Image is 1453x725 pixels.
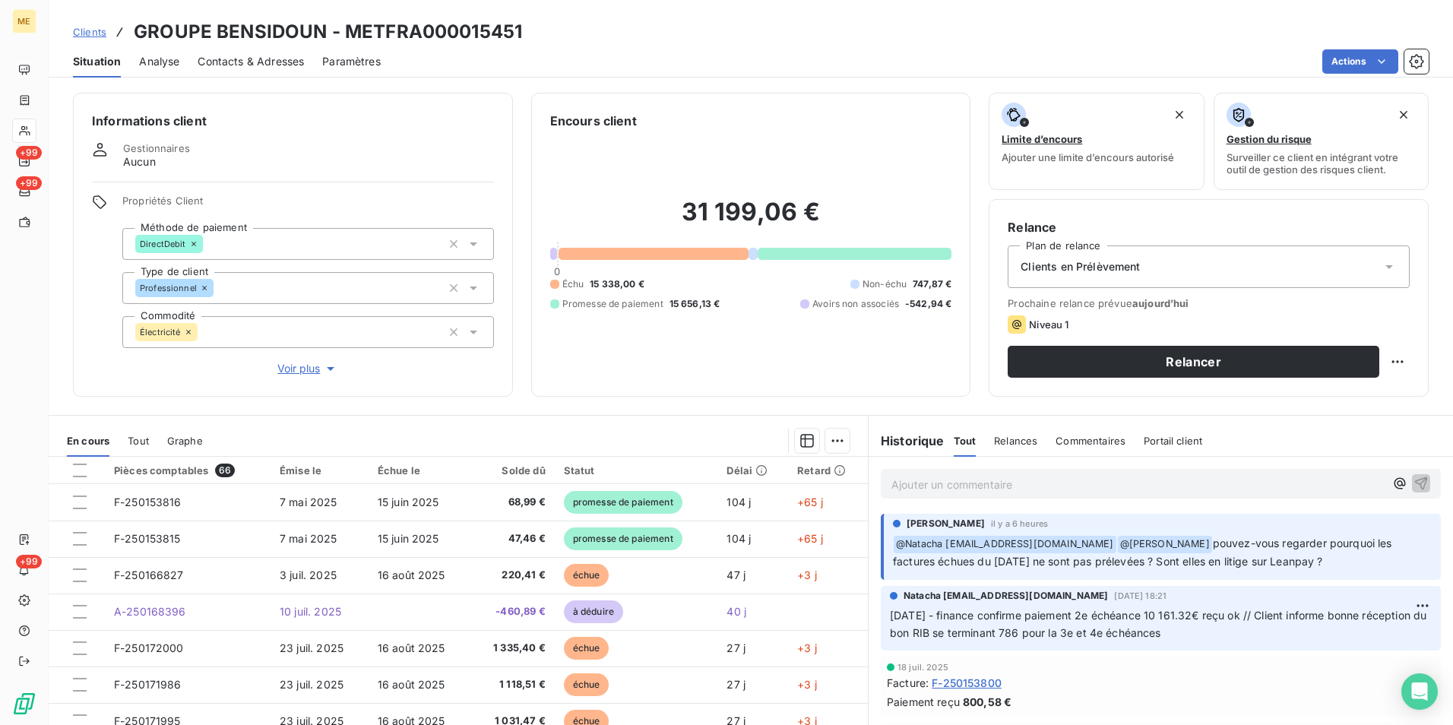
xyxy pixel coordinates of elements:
h6: Historique [869,432,945,450]
span: il y a 6 heures [991,519,1048,528]
span: +99 [16,146,42,160]
span: pouvez-vous regarder pourquoi les factures échues du [DATE] ne sont pas prélevées ? Sont elles en... [893,537,1395,568]
div: Solde dû [480,464,545,476]
span: F-250166827 [114,568,184,581]
span: échue [564,564,609,587]
h6: Encours client [550,112,637,130]
span: Avoirs non associés [812,297,899,311]
span: 104 j [726,495,751,508]
span: Clients en Prélèvement [1021,259,1140,274]
h2: 31 199,06 € [550,197,952,242]
span: Professionnel [140,283,197,293]
img: Logo LeanPay [12,692,36,716]
span: F-250153815 [114,532,181,545]
span: Prochaine relance prévue [1008,297,1410,309]
span: Natacha [EMAIL_ADDRESS][DOMAIN_NAME] [904,589,1108,603]
span: Propriétés Client [122,195,494,216]
span: Échu [562,277,584,291]
span: 16 août 2025 [378,641,445,654]
span: [PERSON_NAME] [907,517,985,530]
span: 16 août 2025 [378,678,445,691]
span: Gestionnaires [123,142,190,154]
h6: Relance [1008,218,1410,236]
input: Ajouter une valeur [214,281,226,295]
span: Relances [994,435,1037,447]
a: +99 [12,149,36,173]
span: 800,58 € [963,694,1011,710]
span: F-250153816 [114,495,182,508]
button: Limite d’encoursAjouter une limite d’encours autorisé [989,93,1204,190]
span: @ Natacha [EMAIL_ADDRESS][DOMAIN_NAME] [894,536,1116,553]
a: Clients [73,24,106,40]
span: +3 j [797,641,817,654]
span: 7 mai 2025 [280,495,337,508]
span: [DATE] - finance confirme paiement 2e échéance 10 161.32€ reçu ok // Client informe bonne récepti... [890,609,1429,639]
div: Open Intercom Messenger [1401,673,1438,710]
span: 747,87 € [913,277,951,291]
span: 15 juin 2025 [378,495,439,508]
div: Délai [726,464,779,476]
span: Électricité [140,328,181,337]
div: Échue le [378,464,462,476]
span: 104 j [726,532,751,545]
span: Limite d’encours [1002,133,1082,145]
button: Gestion du risqueSurveiller ce client en intégrant votre outil de gestion des risques client. [1214,93,1429,190]
span: 27 j [726,678,745,691]
span: 7 mai 2025 [280,532,337,545]
span: 68,99 € [480,495,545,510]
span: 1 118,51 € [480,677,545,692]
button: Voir plus [122,360,494,377]
span: 10 juil. 2025 [280,605,341,618]
div: Émise le [280,464,359,476]
span: 0 [554,265,560,277]
span: Facture : [887,675,929,691]
span: 3 juil. 2025 [280,568,337,581]
span: à déduire [564,600,623,623]
span: aujourd’hui [1132,297,1189,309]
span: +99 [16,176,42,190]
span: promesse de paiement [564,527,682,550]
span: 23 juil. 2025 [280,678,343,691]
span: DirectDebit [140,239,186,249]
span: Promesse de paiement [562,297,663,311]
span: 18 juil. 2025 [897,663,948,672]
span: 15 656,13 € [670,297,720,311]
span: @ [PERSON_NAME] [1118,536,1212,553]
input: Ajouter une valeur [203,237,215,251]
span: F-250172000 [114,641,184,654]
span: +3 j [797,568,817,581]
span: 23 juil. 2025 [280,641,343,654]
span: Gestion du risque [1227,133,1312,145]
span: En cours [67,435,109,447]
div: Statut [564,464,709,476]
span: -542,94 € [905,297,951,311]
span: Commentaires [1056,435,1125,447]
span: Paiement reçu [887,694,960,710]
span: +99 [16,555,42,568]
span: 40 j [726,605,746,618]
span: 47,46 € [480,531,545,546]
span: Aucun [123,154,156,169]
span: Contacts & Adresses [198,54,304,69]
span: Surveiller ce client en intégrant votre outil de gestion des risques client. [1227,151,1416,176]
a: +99 [12,179,36,204]
span: Portail client [1144,435,1202,447]
span: Paramètres [322,54,381,69]
span: Non-échu [863,277,907,291]
span: F-250171986 [114,678,182,691]
span: 15 juin 2025 [378,532,439,545]
span: A-250168396 [114,605,186,618]
h6: Informations client [92,112,494,130]
button: Actions [1322,49,1398,74]
span: promesse de paiement [564,491,682,514]
span: Graphe [167,435,203,447]
span: Niveau 1 [1029,318,1068,331]
span: +3 j [797,678,817,691]
span: 66 [215,464,235,477]
span: échue [564,637,609,660]
h3: GROUPE BENSIDOUN - METFRA000015451 [134,18,522,46]
span: 47 j [726,568,745,581]
button: Relancer [1008,346,1379,378]
span: 15 338,00 € [590,277,644,291]
span: 220,41 € [480,568,545,583]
